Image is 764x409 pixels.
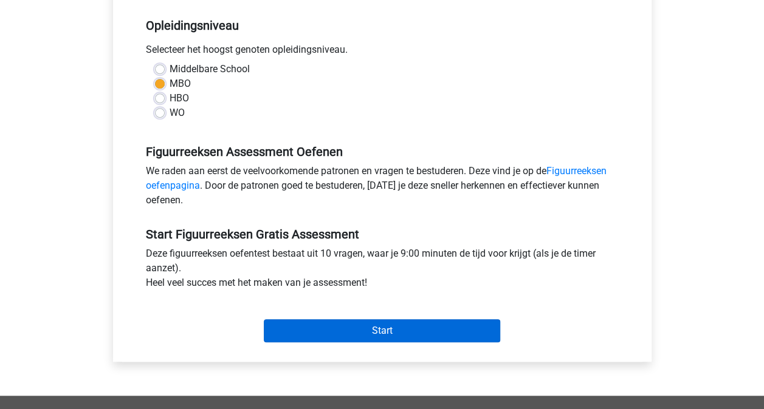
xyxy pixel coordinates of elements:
label: WO [170,106,185,120]
div: We raden aan eerst de veelvoorkomende patronen en vragen te bestuderen. Deze vind je op de . Door... [137,164,628,212]
label: HBO [170,91,189,106]
h5: Opleidingsniveau [146,13,619,38]
div: Selecteer het hoogst genoten opleidingsniveau. [137,42,628,62]
div: Deze figuurreeksen oefentest bestaat uit 10 vragen, waar je 9:00 minuten de tijd voor krijgt (als... [137,246,628,295]
input: Start [264,319,500,342]
h5: Start Figuurreeksen Gratis Assessment [146,227,619,242]
h5: Figuurreeksen Assessment Oefenen [146,144,619,159]
label: Middelbare School [170,62,250,76]
label: MBO [170,76,191,91]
